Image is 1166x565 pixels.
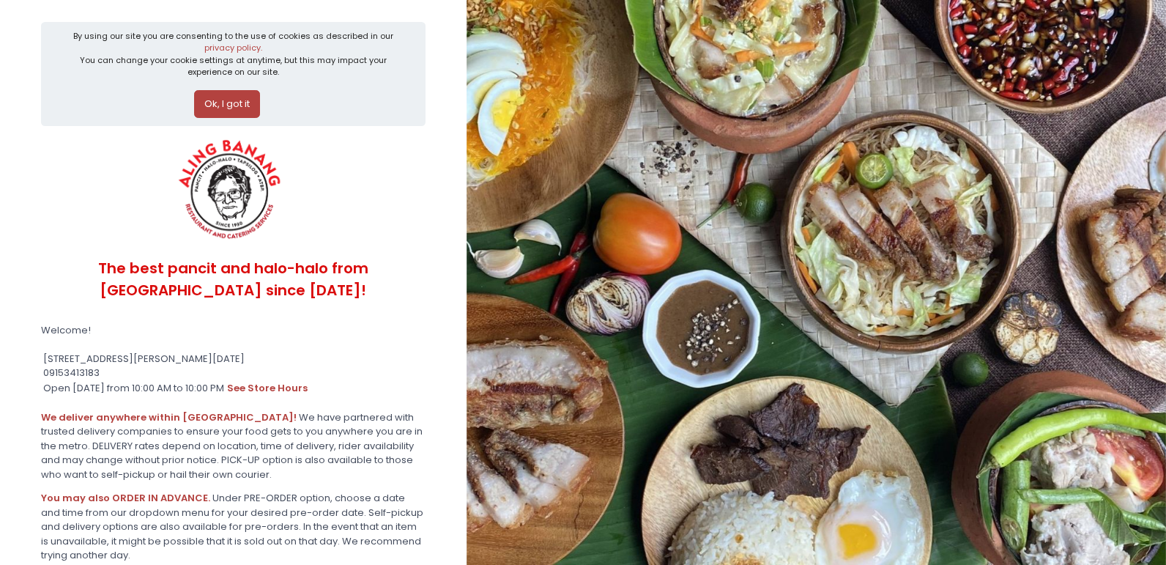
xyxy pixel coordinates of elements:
[41,352,426,366] div: [STREET_ADDRESS][PERSON_NAME][DATE]
[41,366,426,380] div: 09153413183
[41,380,426,396] div: Open [DATE] from 10:00 AM to 10:00 PM
[41,245,426,314] div: The best pancit and halo-halo from [GEOGRAPHIC_DATA] since [DATE]!
[41,323,426,338] div: Welcome!
[170,136,292,245] img: ALING BANANG
[41,491,210,505] b: You may also ORDER IN ADVANCE.
[41,410,426,482] div: We have partnered with trusted delivery companies to ensure your food gets to you anywhere you ar...
[41,410,297,424] b: We deliver anywhere within [GEOGRAPHIC_DATA]!
[204,42,262,53] a: privacy policy.
[66,30,401,78] div: By using our site you are consenting to the use of cookies as described in our You can change you...
[41,491,426,563] div: Under PRE-ORDER option, choose a date and time from our dropdown menu for your desired pre-order ...
[226,380,308,396] button: see store hours
[194,90,260,118] button: Ok, I got it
